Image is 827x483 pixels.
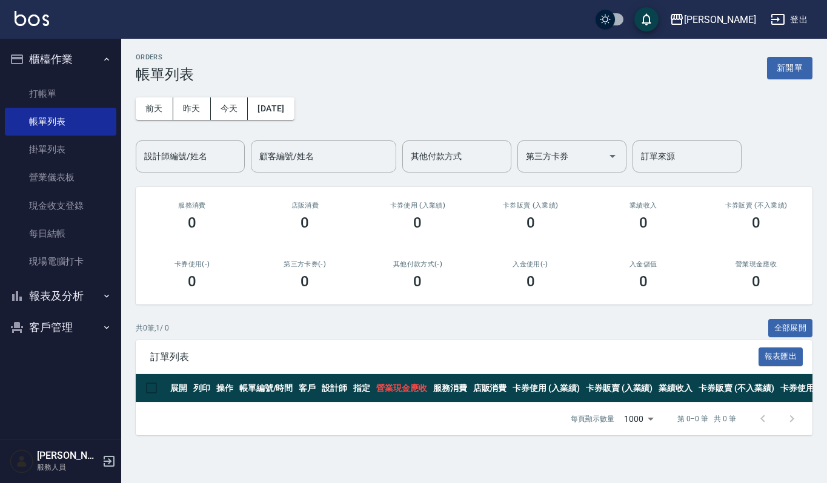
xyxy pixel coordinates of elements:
h3: 0 [526,273,535,290]
a: 現場電腦打卡 [5,248,116,275]
h3: 0 [188,273,196,290]
th: 店販消費 [470,374,510,402]
p: 共 0 筆, 1 / 0 [136,323,169,333]
h2: 其他付款方式(-) [376,260,459,268]
h2: ORDERS [136,53,194,61]
h2: 第三方卡券(-) [263,260,347,268]
img: Person [10,449,34,473]
th: 業績收入 [656,374,696,402]
button: [PERSON_NAME] [665,7,761,32]
th: 卡券使用(-) [777,374,827,402]
a: 每日結帳 [5,220,116,248]
th: 服務消費 [430,374,470,402]
a: 打帳單 [5,80,116,108]
h2: 卡券使用(-) [150,260,234,268]
h3: 0 [639,273,648,290]
th: 設計師 [319,374,350,402]
button: save [634,7,659,31]
button: 報表匯出 [759,347,803,366]
button: 櫃檯作業 [5,44,116,75]
th: 指定 [350,374,373,402]
button: 報表及分析 [5,280,116,312]
p: 每頁顯示數量 [571,413,614,424]
th: 客戶 [296,374,319,402]
th: 列印 [190,374,213,402]
a: 新開單 [767,62,812,73]
h3: 0 [639,214,648,231]
button: 今天 [211,97,248,120]
h2: 卡券販賣 (入業績) [488,202,572,209]
div: 1000 [619,402,658,435]
a: 掛單列表 [5,136,116,163]
p: 第 0–0 筆 共 0 筆 [677,413,736,424]
th: 營業現金應收 [373,374,430,402]
button: 客戶管理 [5,312,116,343]
button: 登出 [766,8,812,31]
h3: 帳單列表 [136,66,194,83]
th: 展開 [167,374,190,402]
button: 前天 [136,97,173,120]
h2: 營業現金應收 [714,260,798,268]
h2: 業績收入 [602,202,685,209]
button: 全部展開 [768,319,813,338]
h3: 服務消費 [150,202,234,209]
h3: 0 [526,214,535,231]
h3: 0 [301,273,309,290]
h3: 0 [413,273,422,290]
h3: 0 [413,214,422,231]
th: 卡券販賣 (入業績) [583,374,656,402]
a: 營業儀表板 [5,163,116,191]
a: 現金收支登錄 [5,192,116,220]
img: Logo [15,11,49,26]
button: 昨天 [173,97,211,120]
h3: 0 [752,214,760,231]
p: 服務人員 [37,462,99,473]
div: [PERSON_NAME] [684,12,756,27]
h2: 卡券使用 (入業績) [376,202,459,209]
h5: [PERSON_NAME] [37,450,99,462]
th: 卡券販賣 (不入業績) [696,374,777,402]
h3: 0 [752,273,760,290]
span: 訂單列表 [150,351,759,363]
button: [DATE] [248,97,294,120]
button: 新開單 [767,57,812,79]
h3: 0 [301,214,309,231]
th: 卡券使用 (入業績) [510,374,583,402]
h3: 0 [188,214,196,231]
th: 帳單編號/時間 [236,374,296,402]
h2: 店販消費 [263,202,347,209]
a: 報表匯出 [759,350,803,362]
h2: 入金儲值 [602,260,685,268]
a: 帳單列表 [5,108,116,136]
h2: 入金使用(-) [488,260,572,268]
th: 操作 [213,374,236,402]
button: Open [603,146,622,166]
h2: 卡券販賣 (不入業績) [714,202,798,209]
